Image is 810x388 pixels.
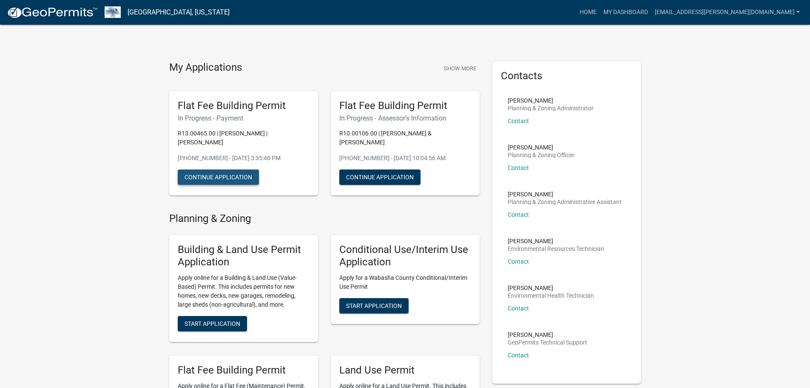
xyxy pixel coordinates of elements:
p: Environmental Resources Technician [508,246,604,252]
p: [PERSON_NAME] [508,144,574,150]
a: [GEOGRAPHIC_DATA], [US_STATE] [128,5,230,20]
h5: Contacts [501,70,633,82]
h5: Land Use Permit [339,364,471,377]
button: Continue Application [178,170,259,185]
button: Show More [441,61,480,75]
h6: In Progress - Assessor's Information [339,114,471,122]
a: Contact [508,305,529,312]
img: Wabasha County, Minnesota [105,6,121,18]
p: [PHONE_NUMBER] - [DATE] 10:04:56 AM [339,154,471,163]
p: [PERSON_NAME] [508,191,622,197]
p: Planning & Zoning Administrator [508,105,594,111]
h6: In Progress - Payment [178,114,310,122]
p: [PERSON_NAME] [508,332,587,338]
a: Contact [508,164,529,171]
h5: Flat Fee Building Permit [339,100,471,112]
p: GeoPermits Technical Support [508,339,587,345]
a: Contact [508,211,529,218]
a: Contact [508,118,529,124]
a: [EMAIL_ADDRESS][PERSON_NAME][DOMAIN_NAME] [651,4,803,20]
button: Start Application [339,298,409,313]
p: [PERSON_NAME] [508,285,594,291]
p: R13.00465.00 | [PERSON_NAME] | [PERSON_NAME] [178,129,310,147]
p: Planning & Zoning Administrative Assistant [508,199,622,205]
a: Contact [508,352,529,359]
a: Home [576,4,600,20]
h5: Building & Land Use Permit Application [178,244,310,268]
a: Contact [508,258,529,265]
p: [PERSON_NAME] [508,98,594,103]
h5: Conditional Use/Interim Use Application [339,244,471,268]
a: My Dashboard [600,4,651,20]
span: Start Application [346,302,402,309]
p: Planning & Zoning Officer [508,152,574,158]
p: [PHONE_NUMBER] - [DATE] 3:35:46 PM [178,154,310,163]
h5: Flat Fee Building Permit [178,100,310,112]
p: Environmental Health Technician [508,293,594,299]
button: Start Application [178,316,247,331]
span: Start Application [185,320,240,327]
p: R10.00106.00 | [PERSON_NAME] & [PERSON_NAME] [339,129,471,147]
p: Apply online for a Building & Land Use (Value-Based) Permit. This includes permits for new homes,... [178,273,310,309]
h5: Flat Fee Building Permit [178,364,310,377]
p: Apply for a Wabasha County Conditional/Interim Use Permit [339,273,471,291]
p: [PERSON_NAME] [508,238,604,244]
h4: My Applications [169,61,242,74]
h4: Planning & Zoning [169,213,480,225]
button: Continue Application [339,170,421,185]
